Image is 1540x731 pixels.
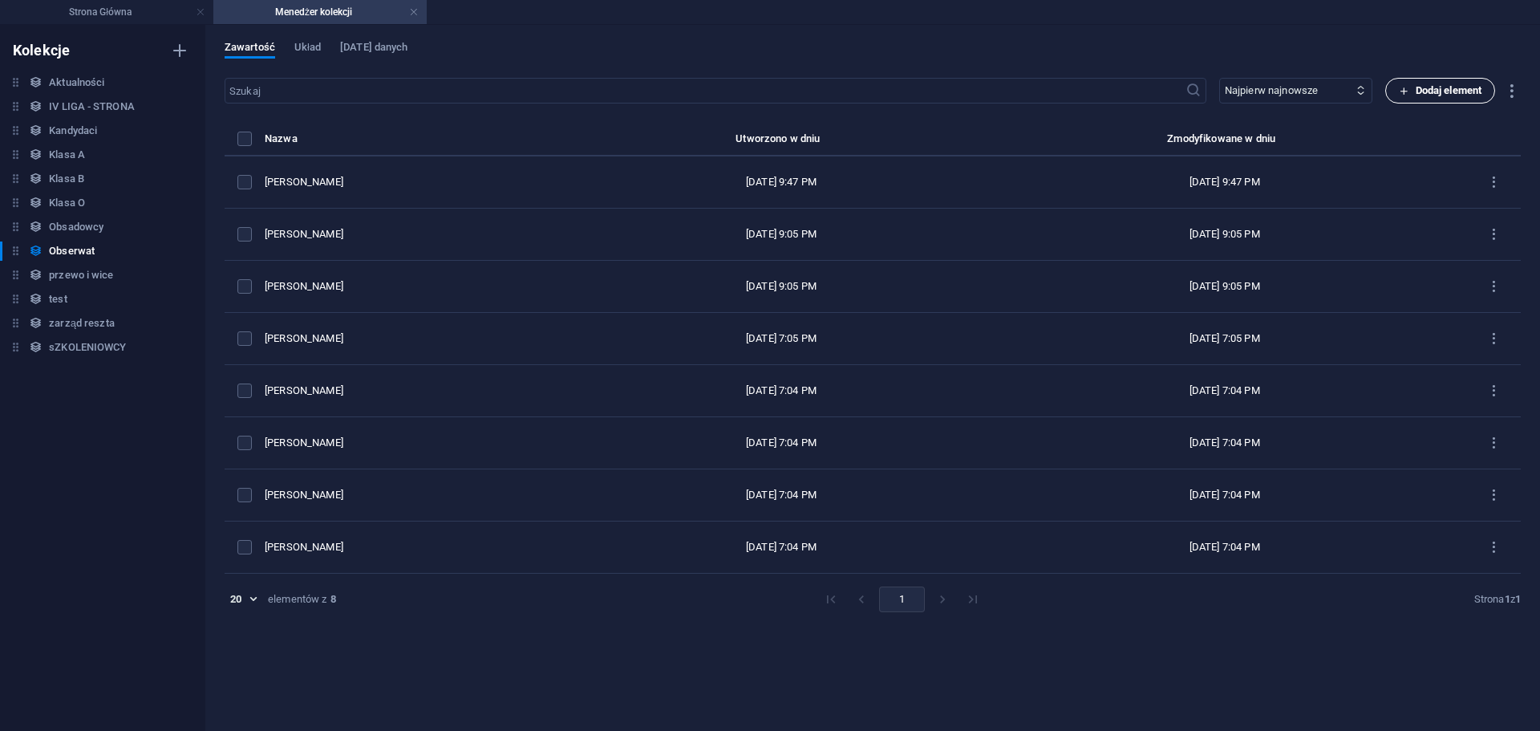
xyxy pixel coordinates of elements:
[1505,593,1510,605] strong: 1
[268,592,327,607] div: elementów z
[580,129,983,156] th: Utworzono w dniu
[49,121,97,140] h6: Kandydaci
[816,587,988,612] nav: pagination navigation
[995,488,1454,502] div: [DATE] 7:04 PM
[213,3,427,21] h4: Menedżer kolekcji
[294,38,321,60] span: Układ
[879,587,925,612] button: page 1
[49,266,113,285] h6: przewo i wice
[49,217,103,237] h6: Obsadowcy
[995,331,1454,346] div: [DATE] 7:05 PM
[995,540,1454,554] div: [DATE] 7:04 PM
[265,384,567,398] div: [PERSON_NAME]
[593,175,970,189] div: [DATE] 9:47 PM
[593,227,970,242] div: [DATE] 9:05 PM
[593,331,970,346] div: [DATE] 7:05 PM
[225,78,1185,104] input: Szukaj
[1385,78,1495,104] button: Dodaj element
[1399,81,1481,100] span: Dodaj element
[593,540,970,554] div: [DATE] 7:04 PM
[995,384,1454,398] div: [DATE] 7:04 PM
[265,279,567,294] div: [PERSON_NAME]
[265,129,580,156] th: Nazwa
[49,314,114,333] h6: zarząd reszta
[225,592,261,607] div: 20
[340,38,407,60] span: [DATE] danych
[593,384,970,398] div: [DATE] 7:04 PM
[225,38,275,60] span: Zawartość
[265,488,567,502] div: [PERSON_NAME]
[1474,592,1521,607] div: Strona z
[265,436,567,450] div: [PERSON_NAME]
[49,169,84,189] h6: Klasa B
[49,193,85,213] h6: Klasa O
[265,540,567,554] div: [PERSON_NAME]
[265,175,567,189] div: [PERSON_NAME]
[49,338,126,357] h6: sZKOLENIOWCY
[49,145,85,164] h6: Klasa A
[1515,593,1521,605] strong: 1
[330,592,336,607] strong: 8
[49,290,67,309] h6: test
[983,129,1467,156] th: Zmodyfikowane w dniu
[265,227,567,242] div: [PERSON_NAME]
[225,129,1521,574] table: items list
[593,436,970,450] div: [DATE] 7:04 PM
[995,436,1454,450] div: [DATE] 7:04 PM
[995,175,1454,189] div: [DATE] 9:47 PM
[49,97,135,116] h6: IV LIGA - STRONA
[995,227,1454,242] div: [DATE] 9:05 PM
[995,279,1454,294] div: [DATE] 9:05 PM
[49,242,95,261] h6: Obserwat
[593,279,970,294] div: [DATE] 9:05 PM
[265,331,567,346] div: [PERSON_NAME]
[13,41,70,60] h6: Kolekcje
[49,73,104,92] h6: Aktualności
[593,488,970,502] div: [DATE] 7:04 PM
[170,41,189,60] i: Utwórz nową kolekcję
